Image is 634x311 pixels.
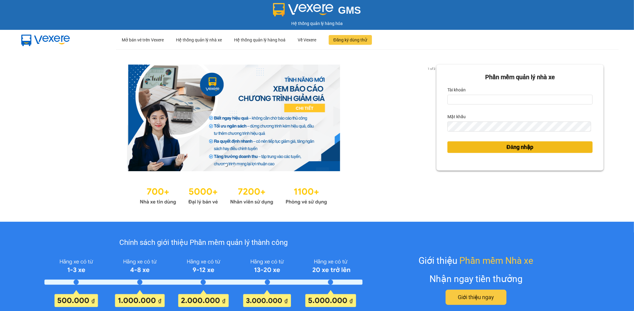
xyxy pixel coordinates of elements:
button: Đăng nhập [447,141,593,153]
button: next slide / item [428,65,436,171]
div: Hệ thống quản lý hàng hóa [2,20,632,27]
div: Hệ thống quản lý hàng hoá [234,30,286,50]
p: 1 of 3 [426,65,436,72]
span: GMS [338,5,361,16]
button: Giới thiệu ngay [446,290,506,305]
input: Tài khoản [447,95,593,104]
button: previous slide / item [30,65,39,171]
li: slide item 2 [232,164,235,166]
button: Đăng ký dùng thử [329,35,372,45]
label: Tài khoản [447,85,466,95]
input: Mật khẩu [447,122,591,131]
img: policy-intruduce-detail.png [44,256,363,307]
img: logo 2 [273,3,333,16]
span: Đăng nhập [506,143,533,151]
label: Mật khẩu [447,112,466,122]
img: Statistics.png [140,183,327,207]
li: slide item 1 [225,164,227,166]
div: Chính sách giới thiệu Phần mềm quản lý thành công [44,237,363,249]
div: Phần mềm quản lý nhà xe [447,72,593,82]
div: Hệ thống quản lý nhà xe [176,30,222,50]
div: Về Vexere [298,30,317,50]
span: Phần mềm Nhà xe [459,253,533,268]
a: GMS [273,9,361,14]
div: Nhận ngay tiền thưởng [429,272,523,286]
div: Giới thiệu [419,253,533,268]
img: mbUUG5Q.png [15,30,76,50]
span: Đăng ký dùng thử [334,37,367,43]
span: Giới thiệu ngay [458,293,494,302]
div: Mở bán vé trên Vexere [122,30,164,50]
li: slide item 3 [240,164,242,166]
